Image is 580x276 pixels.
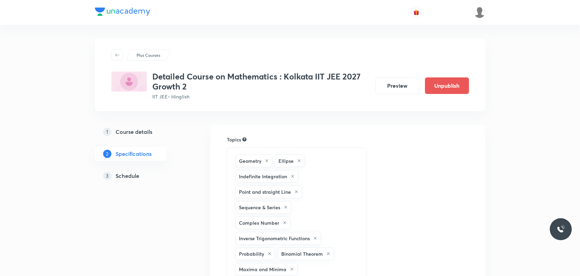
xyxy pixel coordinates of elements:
[95,169,188,183] a: 3Schedule
[375,77,419,94] button: Preview
[239,204,280,211] h6: Sequence & Series
[411,7,422,18] button: avatar
[242,136,247,142] div: Search for topics
[152,72,370,92] h3: Detailed Course on Mathematics : Kolkata IIT JEE 2027 Growth 2
[103,150,111,158] p: 2
[95,125,188,139] a: 1Course details
[413,9,419,15] img: avatar
[474,7,485,18] img: Sudipta Bose
[239,157,261,164] h6: Geometry
[278,157,294,164] h6: Ellipse
[425,77,469,94] button: Unpublish
[239,266,286,273] h6: Maxima and Minima
[239,219,279,226] h6: Complex Number
[116,150,152,158] h5: Specifications
[227,136,241,143] h6: Topics
[103,128,111,136] p: 1
[136,52,160,58] p: Plus Courses
[116,172,139,180] h5: Schedule
[103,172,111,180] p: 3
[557,225,565,233] img: ttu
[281,250,323,257] h6: Binomial Theorem
[95,8,150,18] a: Company Logo
[239,188,291,195] h6: Point and straight Line
[239,250,264,257] h6: Probability
[152,93,370,100] p: IIT JEE • Hinglish
[239,235,310,242] h6: Inverse Trigonometric Functions
[116,128,152,136] h5: Course details
[111,72,147,92] img: 68B5878B-BD32-4AC5-BC51-406C6CB30E20_plus.png
[95,8,150,16] img: Company Logo
[239,173,287,180] h6: Indefinite Integration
